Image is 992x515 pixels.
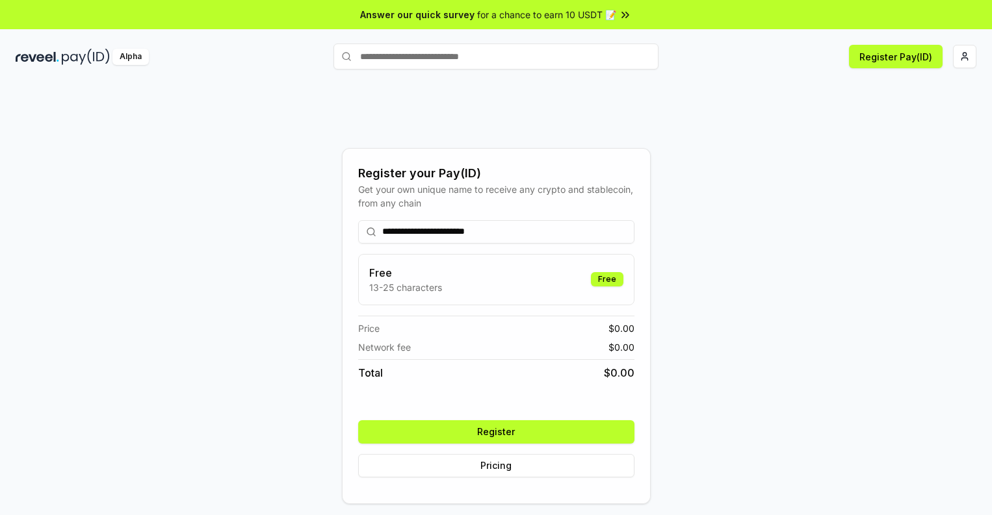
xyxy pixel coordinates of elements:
[358,420,634,444] button: Register
[358,164,634,182] div: Register your Pay(ID)
[360,8,475,21] span: Answer our quick survey
[112,49,149,65] div: Alpha
[477,8,616,21] span: for a chance to earn 10 USDT 📝
[358,321,380,335] span: Price
[849,45,943,68] button: Register Pay(ID)
[358,365,383,381] span: Total
[369,265,442,281] h3: Free
[608,340,634,354] span: $ 0.00
[591,272,623,286] div: Free
[16,49,59,65] img: reveel_dark
[358,182,634,210] div: Get your own unique name to receive any crypto and stablecoin, from any chain
[358,454,634,477] button: Pricing
[369,281,442,294] p: 13-25 characters
[604,365,634,381] span: $ 0.00
[358,340,411,354] span: Network fee
[62,49,110,65] img: pay_id
[608,321,634,335] span: $ 0.00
